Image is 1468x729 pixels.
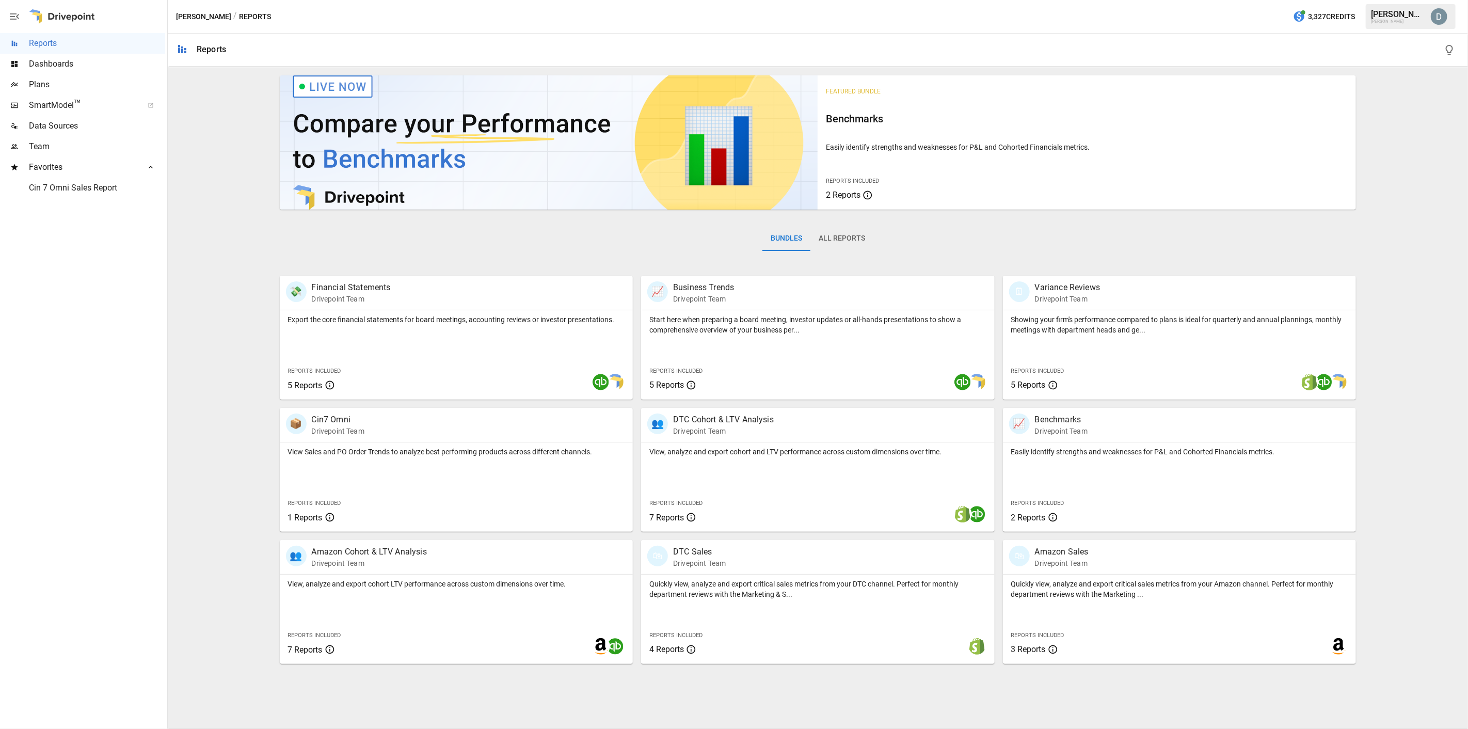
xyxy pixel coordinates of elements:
div: [PERSON_NAME] [1371,9,1425,19]
p: Easily identify strengths and weaknesses for P&L and Cohorted Financials metrics. [1011,447,1348,457]
span: Featured Bundle [826,88,881,95]
div: 💸 [286,281,307,302]
span: 7 Reports [288,645,323,655]
p: Drivepoint Team [312,294,391,304]
span: 1 Reports [288,513,323,522]
div: Reports [197,44,226,54]
span: 4 Reports [649,644,684,654]
span: Reports Included [649,500,703,506]
span: 3,327 Credits [1308,10,1355,23]
div: [PERSON_NAME] [1371,19,1425,24]
p: Drivepoint Team [312,426,364,436]
span: 5 Reports [288,381,323,390]
p: Drivepoint Team [312,558,427,568]
span: 5 Reports [1011,380,1046,390]
span: ™ [74,98,81,110]
img: quickbooks [969,506,985,522]
span: 2 Reports [1011,513,1046,522]
p: Drivepoint Team [1035,426,1088,436]
p: Amazon Sales [1035,546,1089,558]
p: Drivepoint Team [1035,294,1100,304]
div: 📦 [286,414,307,434]
img: quickbooks [1316,374,1332,390]
span: SmartModel [29,99,136,112]
span: Data Sources [29,120,165,132]
img: shopify [969,638,985,655]
p: Cin7 Omni [312,414,364,426]
img: David Sooch [1431,8,1447,25]
div: 🗓 [1009,281,1030,302]
p: Quickly view, analyze and export critical sales metrics from your DTC channel. Perfect for monthl... [649,579,986,599]
span: 5 Reports [649,380,684,390]
img: amazon [1330,638,1347,655]
span: Plans [29,78,165,91]
img: quickbooks [607,638,624,655]
span: Favorites [29,161,136,173]
p: Quickly view, analyze and export critical sales metrics from your Amazon channel. Perfect for mon... [1011,579,1348,599]
div: 👥 [647,414,668,434]
span: Reports Included [1011,632,1064,639]
span: Reports Included [649,368,703,374]
div: 📈 [647,281,668,302]
p: Business Trends [673,281,734,294]
img: quickbooks [593,374,609,390]
span: Reports Included [1011,500,1064,506]
p: Variance Reviews [1035,281,1100,294]
p: Financial Statements [312,281,391,294]
img: amazon [593,638,609,655]
span: Reports Included [288,368,341,374]
span: Team [29,140,165,153]
div: 👥 [286,546,307,566]
div: 🛍 [647,546,668,566]
img: video thumbnail [280,75,818,210]
p: Drivepoint Team [673,294,734,304]
img: quickbooks [954,374,971,390]
img: smart model [607,374,624,390]
span: Reports Included [649,632,703,639]
p: Drivepoint Team [1035,558,1089,568]
p: DTC Cohort & LTV Analysis [673,414,774,426]
p: Benchmarks [1035,414,1088,426]
img: shopify [954,506,971,522]
p: Drivepoint Team [673,558,726,568]
span: Reports Included [288,632,341,639]
p: View, analyze and export cohort LTV performance across custom dimensions over time. [288,579,625,589]
p: Showing your firm's performance compared to plans is ideal for quarterly and annual plannings, mo... [1011,314,1348,335]
span: Reports Included [826,178,879,184]
span: Dashboards [29,58,165,70]
div: / [233,10,237,23]
img: smart model [1330,374,1347,390]
p: Easily identify strengths and weaknesses for P&L and Cohorted Financials metrics. [826,142,1348,152]
div: 📈 [1009,414,1030,434]
img: shopify [1301,374,1318,390]
h6: Benchmarks [826,110,1348,127]
span: 2 Reports [826,190,860,200]
button: 3,327Credits [1289,7,1359,26]
p: Export the core financial statements for board meetings, accounting reviews or investor presentat... [288,314,625,325]
p: Start here when preparing a board meeting, investor updates or all-hands presentations to show a ... [649,314,986,335]
p: DTC Sales [673,546,726,558]
span: Reports [29,37,165,50]
button: David Sooch [1425,2,1454,31]
div: 🛍 [1009,546,1030,566]
p: Amazon Cohort & LTV Analysis [312,546,427,558]
p: Drivepoint Team [673,426,774,436]
img: smart model [969,374,985,390]
span: 3 Reports [1011,644,1046,654]
p: View, analyze and export cohort and LTV performance across custom dimensions over time. [649,447,986,457]
p: View Sales and PO Order Trends to analyze best performing products across different channels. [288,447,625,457]
span: Cin 7 Omni Sales Report [29,182,165,194]
button: All Reports [810,226,873,251]
span: Reports Included [288,500,341,506]
span: Reports Included [1011,368,1064,374]
button: Bundles [762,226,810,251]
button: [PERSON_NAME] [176,10,231,23]
span: 7 Reports [649,513,684,522]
